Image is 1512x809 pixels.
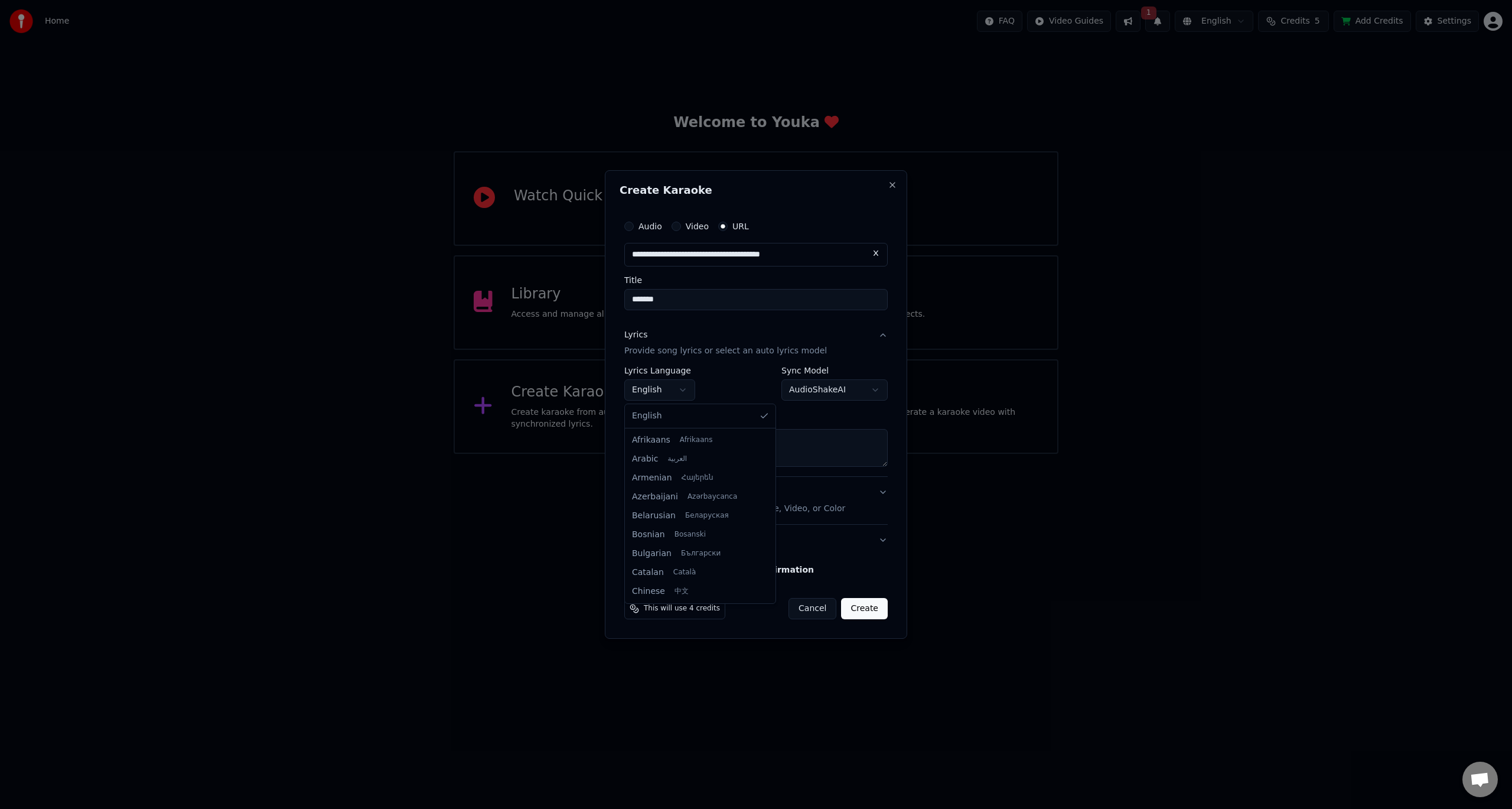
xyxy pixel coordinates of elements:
[687,492,737,502] span: Azərbaycanca
[673,568,696,577] span: Català
[667,454,687,464] span: العربية
[632,510,676,522] span: Belarusian
[682,473,713,483] span: Հայերեն
[632,586,665,597] span: Chinese
[680,436,713,445] span: Afrikaans
[632,434,670,446] span: Afrikaans
[685,511,729,521] span: Беларуская
[632,453,658,465] span: Arabic
[632,410,662,422] span: English
[632,491,678,503] span: Azerbaijani
[681,549,721,558] span: Български
[632,548,672,560] span: Bulgarian
[632,567,664,579] span: Catalan
[632,529,665,541] span: Bosnian
[674,587,689,596] span: 中文
[632,472,672,484] span: Armenian
[674,530,706,540] span: Bosanski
